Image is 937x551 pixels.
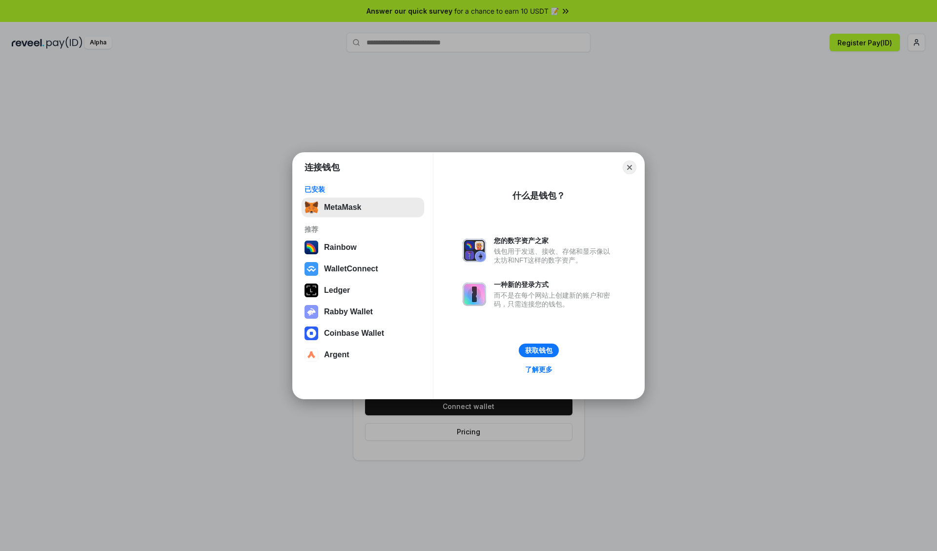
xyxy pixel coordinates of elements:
[324,243,357,252] div: Rainbow
[302,302,424,322] button: Rabby Wallet
[525,346,552,355] div: 获取钱包
[494,280,615,289] div: 一种新的登录方式
[463,283,486,306] img: svg+xml,%3Csvg%20xmlns%3D%22http%3A%2F%2Fwww.w3.org%2F2000%2Fsvg%22%20fill%3D%22none%22%20viewBox...
[519,363,558,376] a: 了解更多
[305,241,318,254] img: svg+xml,%3Csvg%20width%3D%22120%22%20height%3D%22120%22%20viewBox%3D%220%200%20120%20120%22%20fil...
[305,262,318,276] img: svg+xml,%3Csvg%20width%3D%2228%22%20height%3D%2228%22%20viewBox%3D%220%200%2028%2028%22%20fill%3D...
[512,190,565,202] div: 什么是钱包？
[494,247,615,265] div: 钱包用于发送、接收、存储和显示像以太坊和NFT这样的数字资产。
[494,236,615,245] div: 您的数字资产之家
[305,162,340,173] h1: 连接钱包
[324,265,378,273] div: WalletConnect
[324,203,361,212] div: MetaMask
[324,350,349,359] div: Argent
[305,185,421,194] div: 已安装
[305,201,318,214] img: svg+xml,%3Csvg%20fill%3D%22none%22%20height%3D%2233%22%20viewBox%3D%220%200%2035%2033%22%20width%...
[302,238,424,257] button: Rainbow
[525,365,552,374] div: 了解更多
[305,348,318,362] img: svg+xml,%3Csvg%20width%3D%2228%22%20height%3D%2228%22%20viewBox%3D%220%200%2028%2028%22%20fill%3D...
[302,324,424,343] button: Coinbase Wallet
[305,225,421,234] div: 推荐
[324,307,373,316] div: Rabby Wallet
[302,259,424,279] button: WalletConnect
[305,327,318,340] img: svg+xml,%3Csvg%20width%3D%2228%22%20height%3D%2228%22%20viewBox%3D%220%200%2028%2028%22%20fill%3D...
[324,329,384,338] div: Coinbase Wallet
[324,286,350,295] div: Ledger
[302,281,424,300] button: Ledger
[305,284,318,297] img: svg+xml,%3Csvg%20xmlns%3D%22http%3A%2F%2Fwww.w3.org%2F2000%2Fsvg%22%20width%3D%2228%22%20height%3...
[463,239,486,262] img: svg+xml,%3Csvg%20xmlns%3D%22http%3A%2F%2Fwww.w3.org%2F2000%2Fsvg%22%20fill%3D%22none%22%20viewBox...
[494,291,615,308] div: 而不是在每个网站上创建新的账户和密码，只需连接您的钱包。
[302,345,424,365] button: Argent
[623,161,636,174] button: Close
[519,344,559,357] button: 获取钱包
[302,198,424,217] button: MetaMask
[305,305,318,319] img: svg+xml,%3Csvg%20xmlns%3D%22http%3A%2F%2Fwww.w3.org%2F2000%2Fsvg%22%20fill%3D%22none%22%20viewBox...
